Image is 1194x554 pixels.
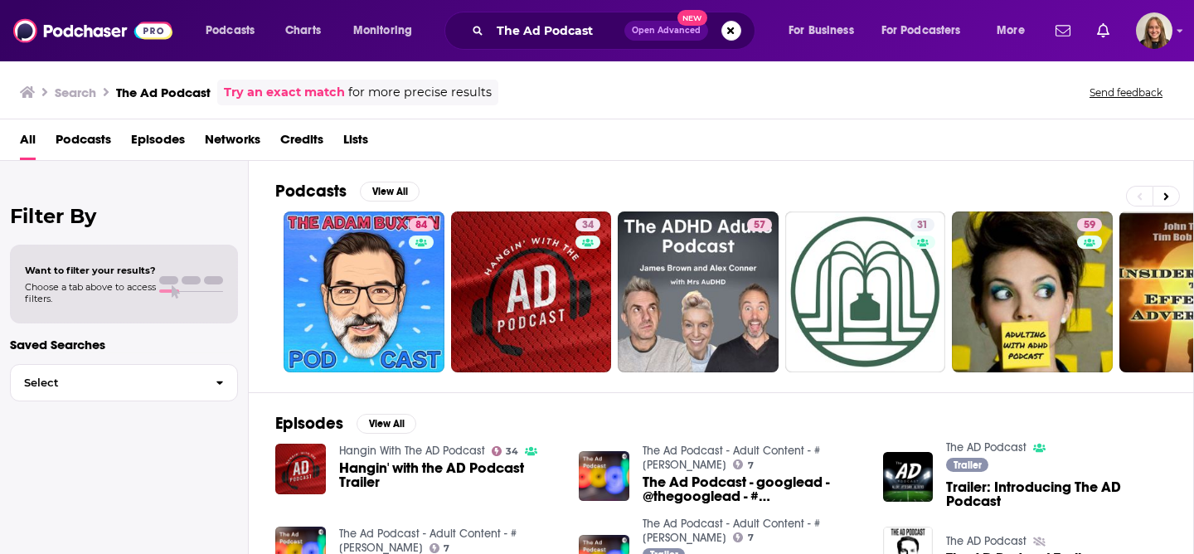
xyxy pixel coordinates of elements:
a: Credits [280,126,323,160]
div: Search podcasts, credits, & more... [460,12,771,50]
span: 7 [748,534,754,542]
span: For Podcasters [881,19,961,42]
a: The AD Podcast [946,440,1027,454]
a: Podcasts [56,126,111,160]
button: View All [357,414,416,434]
a: Lists [343,126,368,160]
button: Send feedback [1085,85,1167,100]
a: 34 [492,446,519,456]
a: 84 [284,211,444,372]
h3: The Ad Podcast [116,85,211,100]
span: Choose a tab above to access filters. [25,281,156,304]
button: open menu [871,17,985,44]
span: 7 [748,462,754,469]
a: 57 [747,218,772,231]
a: Episodes [131,126,185,160]
a: The Ad Podcast - Adult Content - #rees [643,517,820,545]
a: Try an exact match [224,83,345,102]
span: 84 [415,217,427,234]
span: New [677,10,707,26]
img: Hangin' with the AD Podcast Trailer [275,444,326,494]
a: Trailer: Introducing The AD Podcast [946,480,1167,508]
span: Open Advanced [632,27,701,35]
img: User Profile [1136,12,1172,49]
button: open menu [194,17,276,44]
span: 34 [582,217,594,234]
a: 7 [733,459,754,469]
input: Search podcasts, credits, & more... [490,17,624,44]
a: 57 [618,211,779,372]
span: Monitoring [353,19,412,42]
button: View All [360,182,420,202]
img: Trailer: Introducing The AD Podcast [883,452,934,503]
span: 31 [917,217,928,234]
a: Networks [205,126,260,160]
button: open menu [777,17,875,44]
button: Open AdvancedNew [624,21,708,41]
a: The Ad Podcast - googlead - @thegooglead - #rees [643,475,863,503]
h2: Episodes [275,413,343,434]
span: More [997,19,1025,42]
img: Podchaser - Follow, Share and Rate Podcasts [13,15,172,46]
span: 34 [506,448,518,455]
a: All [20,126,36,160]
span: Charts [285,19,321,42]
a: 34 [451,211,612,372]
a: 84 [409,218,434,231]
span: The Ad Podcast - googlead - @thegooglead - #[PERSON_NAME] [643,475,863,503]
span: 7 [444,545,449,552]
img: The Ad Podcast - googlead - @thegooglead - #rees [579,451,629,502]
span: Select [11,377,202,388]
h2: Filter By [10,204,238,228]
span: Logged in as ewalper [1136,12,1172,49]
span: 59 [1084,217,1095,234]
span: Podcasts [206,19,255,42]
a: 31 [785,211,946,372]
button: Show profile menu [1136,12,1172,49]
button: Select [10,364,238,401]
h3: Search [55,85,96,100]
h2: Podcasts [275,181,347,202]
a: Hangin' with the AD Podcast Trailer [339,461,560,489]
a: The Ad Podcast - Adult Content - #rees [643,444,820,472]
span: Trailer [954,460,982,470]
a: Show notifications dropdown [1090,17,1116,45]
a: 7 [430,543,450,553]
a: The AD Podcast [946,534,1027,548]
a: EpisodesView All [275,413,416,434]
a: 34 [575,218,600,231]
a: Show notifications dropdown [1049,17,1077,45]
a: 31 [910,218,934,231]
a: PodcastsView All [275,181,420,202]
span: for more precise results [348,83,492,102]
a: Hangin With The AD Podcast [339,444,485,458]
a: 59 [952,211,1113,372]
a: 7 [733,532,754,542]
button: open menu [342,17,434,44]
p: Saved Searches [10,337,238,352]
span: For Business [789,19,854,42]
button: open menu [985,17,1046,44]
a: 59 [1077,218,1102,231]
a: Charts [274,17,331,44]
span: Want to filter your results? [25,265,156,276]
span: 57 [754,217,765,234]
